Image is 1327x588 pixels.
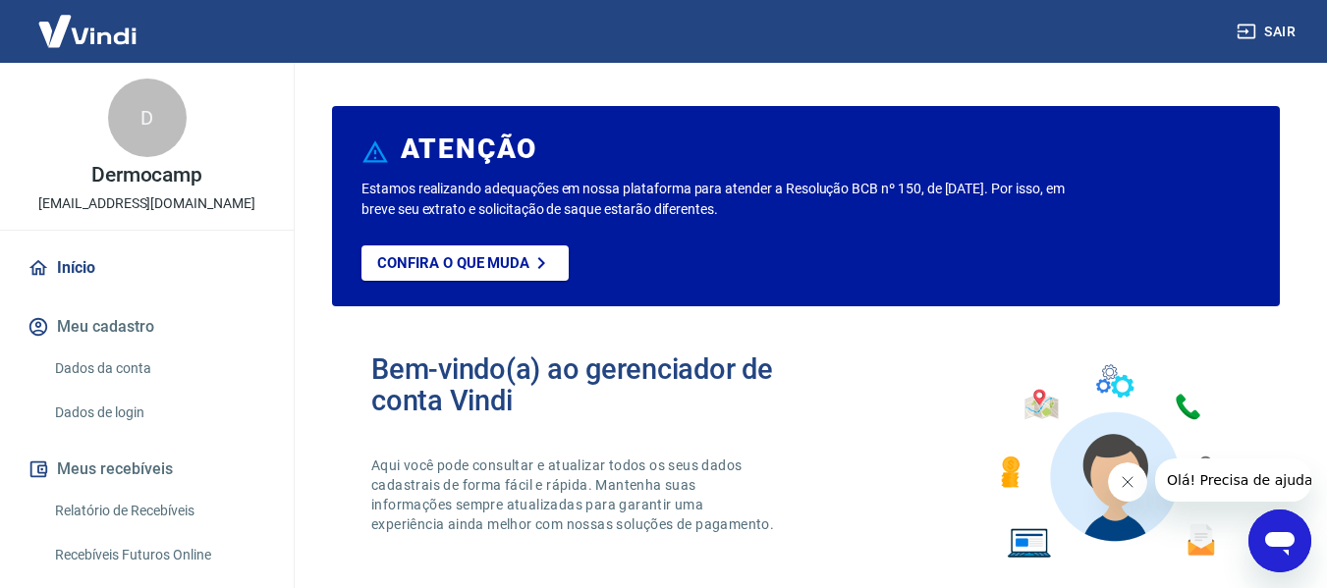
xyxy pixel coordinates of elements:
p: Estamos realizando adequações em nossa plataforma para atender a Resolução BCB nº 150, de [DATE].... [361,179,1073,220]
div: D [108,79,187,157]
p: Confira o que muda [377,254,529,272]
p: Aqui você pode consultar e atualizar todos os seus dados cadastrais de forma fácil e rápida. Mant... [371,455,778,534]
a: Confira o que muda [361,245,569,281]
button: Meu cadastro [24,305,270,348]
p: Dermocamp [91,165,203,186]
h2: Bem-vindo(a) ao gerenciador de conta Vindi [371,353,806,416]
button: Meus recebíveis [24,448,270,491]
iframe: Botão para abrir a janela de mensagens [1248,509,1311,572]
iframe: Fechar mensagem [1108,462,1147,502]
span: Olá! Precisa de ajuda? [12,14,165,29]
h6: ATENÇÃO [401,139,537,159]
a: Relatório de Recebíveis [47,491,270,531]
img: Vindi [24,1,151,61]
a: Recebíveis Futuros Online [47,535,270,575]
a: Início [24,246,270,290]
a: Dados de login [47,393,270,433]
a: Dados da conta [47,348,270,389]
p: [EMAIL_ADDRESS][DOMAIN_NAME] [38,193,255,214]
iframe: Mensagem da empresa [1155,458,1311,502]
button: Sair [1233,14,1303,50]
img: Imagem de um avatar masculino com diversos icones exemplificando as funcionalidades do gerenciado... [983,353,1241,570]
